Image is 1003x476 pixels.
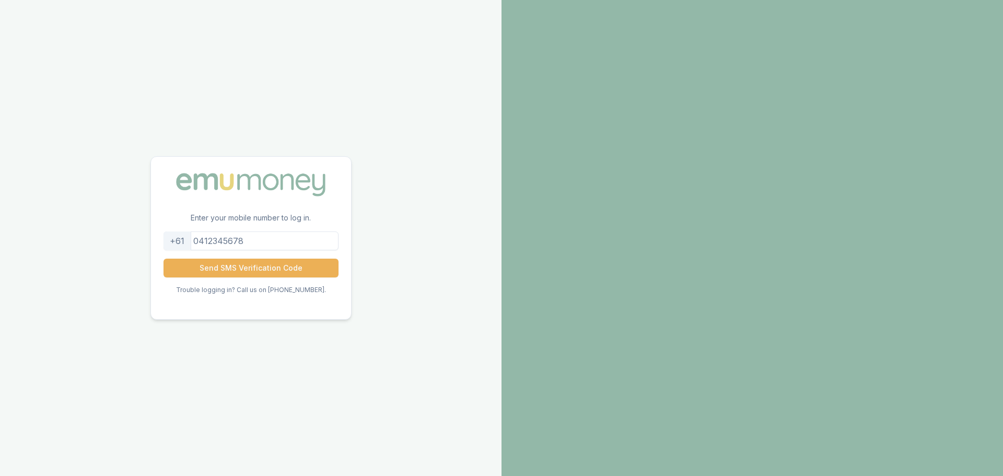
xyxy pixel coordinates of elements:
img: Emu Money [172,169,329,200]
input: 0412345678 [164,231,339,250]
div: +61 [164,231,191,250]
p: Trouble logging in? Call us on [PHONE_NUMBER]. [176,286,326,294]
p: Enter your mobile number to log in. [151,213,351,231]
button: Send SMS Verification Code [164,259,339,277]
